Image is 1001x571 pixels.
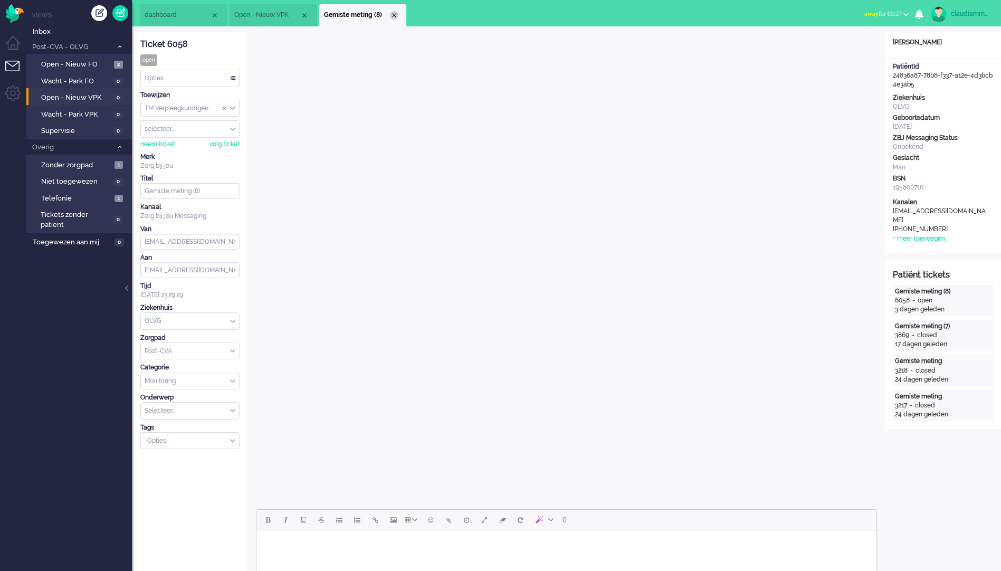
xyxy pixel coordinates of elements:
div: Gemiste meting (8) [895,287,991,296]
span: 0 [113,111,123,119]
a: Open - Nieuw FO 2 [31,58,131,70]
div: Merk [140,153,240,161]
span: 0 [113,178,123,186]
a: Omnidesk [5,7,24,15]
li: 6058 [319,4,406,26]
button: Add attachment [440,511,457,529]
button: Underline [294,511,312,529]
div: closed [916,366,936,375]
div: Ticket 6058 [140,39,240,51]
span: Overig [31,142,112,153]
div: Patiënt tickets [893,269,993,281]
a: claudiammsc [929,6,990,22]
div: PatiëntId [893,62,993,71]
span: Wacht - Park VPK [41,110,111,120]
div: [PERSON_NAME] [885,38,1001,47]
div: - [908,366,916,375]
div: open [918,296,932,305]
div: [DATE] [893,122,993,131]
a: Inbox [31,25,132,37]
div: [DATE] 23:29:29 [140,282,240,300]
a: Open - Nieuw VPK 0 [31,91,131,103]
button: Strikethrough [312,511,330,529]
div: Close tab [211,11,219,20]
div: volg ticket [209,140,240,149]
div: Kanalen [893,198,993,207]
a: Quick Ticket [112,5,128,21]
div: claudiammsc [951,8,990,19]
span: Tickets zonder patient [41,210,110,230]
div: Geboortedatum [893,113,993,122]
div: 3218 [895,366,908,375]
span: 1 [115,161,123,169]
div: Man [893,163,993,172]
div: - [909,331,917,340]
div: Close tab [300,11,309,20]
li: Admin menu [5,85,29,109]
a: Zonder zorgpad 1 [31,159,131,170]
div: Assign Group [140,100,240,117]
div: 17 dagen geleden [895,340,991,349]
button: Table [402,511,422,529]
li: awayfor 00:27 [858,3,915,26]
span: 1 [115,195,123,203]
div: Assign User [140,120,240,138]
div: Onbekend [893,142,993,151]
div: 6058 [895,296,910,305]
div: neem ticket [140,140,175,149]
div: - [907,401,915,410]
span: Post-CVA - OLVG [31,42,112,52]
span: 2 [114,61,123,69]
span: 0 [113,127,123,135]
div: Geslacht [893,154,993,163]
span: for 00:27 [864,10,902,17]
span: Supervisie [41,126,111,136]
li: Tickets menu [5,61,29,84]
div: - [910,296,918,305]
div: Zorg bij jou [140,161,240,170]
div: [EMAIL_ADDRESS][DOMAIN_NAME] [893,207,988,225]
button: Emoticons [422,511,440,529]
span: away [864,10,879,17]
button: Clear formatting [493,511,511,529]
span: Wacht - Park FO [41,77,111,87]
button: Bold [259,511,277,529]
span: 0 [113,216,123,224]
span: 0 [563,516,567,524]
div: closed [915,401,935,410]
div: Gemiste meting [895,357,991,366]
div: Van [140,225,240,234]
div: 3 dagen geleden [895,305,991,314]
a: Tickets zonder patient 0 [31,208,131,230]
button: Reset content [511,511,529,529]
div: 3217 [895,401,907,410]
span: Zonder zorgpad [41,160,112,170]
div: Titel [140,174,240,183]
div: Creëer ticket [91,5,107,21]
div: Ziekenhuis [140,303,240,312]
img: flow_omnibird.svg [5,4,24,23]
div: Close tab [390,11,398,20]
span: Niet toegewezen [41,177,111,187]
span: 0 [115,239,124,246]
span: Open - Nieuw VPK [41,93,111,103]
li: Views [32,11,132,20]
button: Numbered list [348,511,366,529]
a: Toegewezen aan mij 0 [31,236,132,248]
div: OLVG [893,102,993,111]
a: Supervisie 0 [31,125,131,136]
button: Delay message [457,511,475,529]
a: Wacht - Park VPK 0 [31,108,131,120]
button: Insert/edit image [384,511,402,529]
span: Inbox [33,27,132,37]
div: Categorie [140,363,240,372]
span: Gemiste meting (8) [324,11,390,20]
div: 24 dagen geleden [895,375,991,384]
div: Select Tags [140,432,240,450]
span: Telefonie [41,194,112,204]
span: Toegewezen aan mij [33,237,111,248]
span: dashboard [145,11,211,20]
div: Kanaal [140,203,240,212]
button: Fullscreen [475,511,493,529]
